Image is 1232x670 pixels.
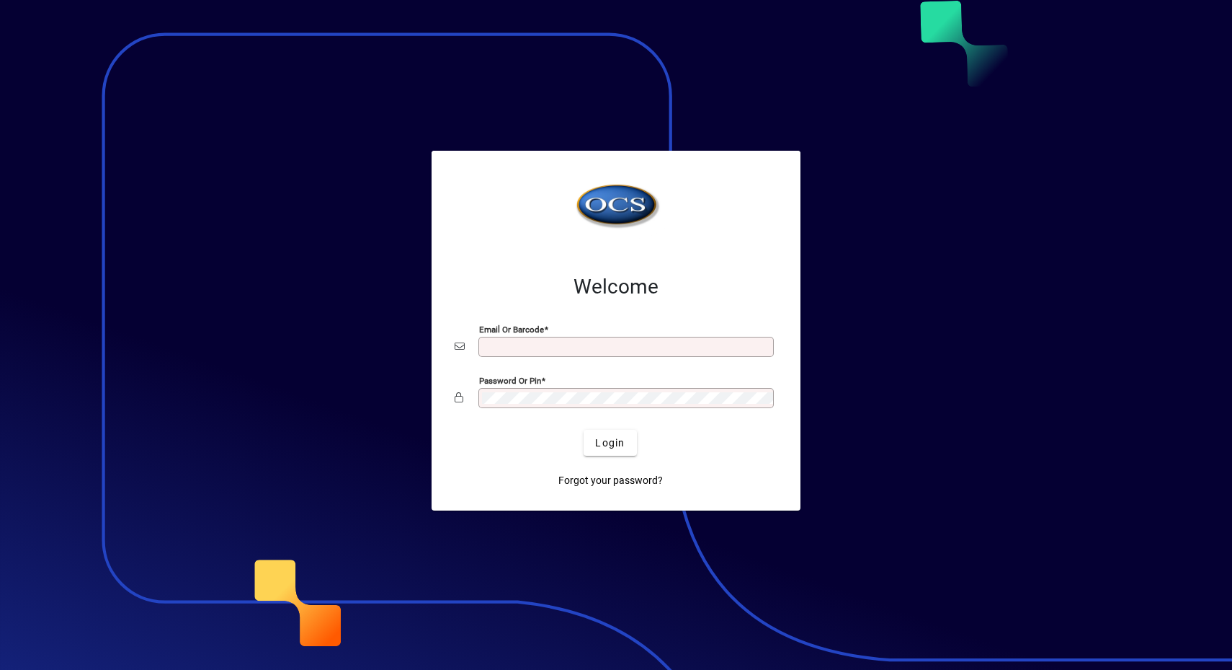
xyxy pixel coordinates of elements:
[479,325,544,335] mat-label: Email or Barcode
[553,467,669,493] a: Forgot your password?
[455,275,777,299] h2: Welcome
[595,436,625,451] span: Login
[479,376,541,386] mat-label: Password or Pin
[558,473,663,488] span: Forgot your password?
[584,430,636,456] button: Login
